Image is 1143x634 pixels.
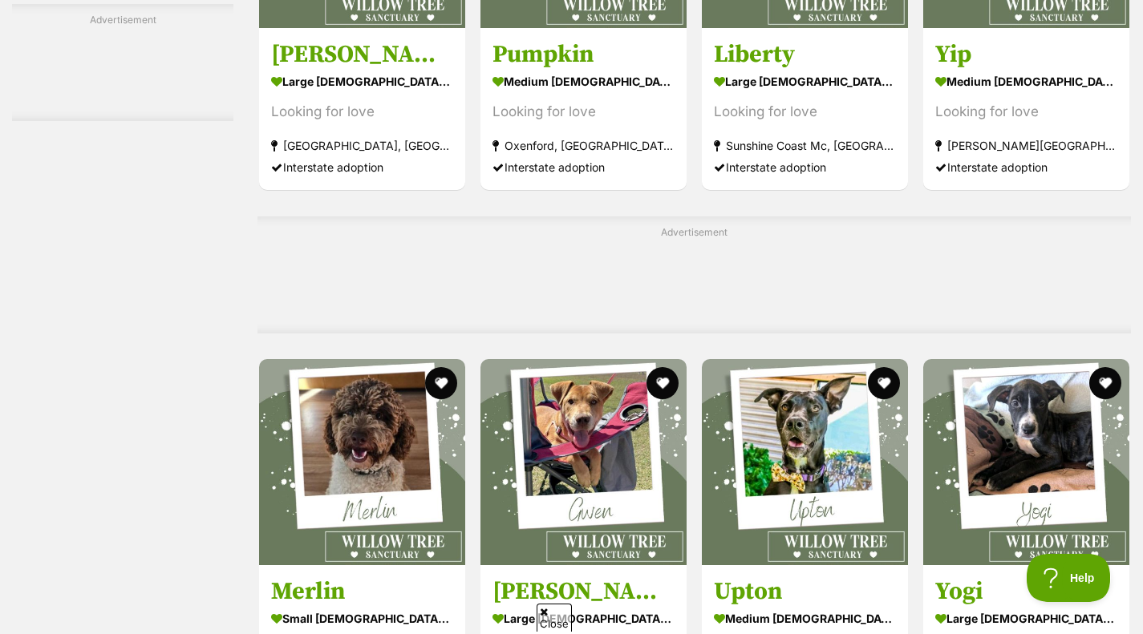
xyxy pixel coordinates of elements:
strong: medium [DEMOGRAPHIC_DATA] Dog [935,71,1117,94]
strong: Sunshine Coast Mc, [GEOGRAPHIC_DATA] [714,135,896,157]
a: Pumpkin medium [DEMOGRAPHIC_DATA] Dog Looking for love Oxenford, [GEOGRAPHIC_DATA] Interstate ado... [480,28,687,191]
h3: Upton [714,576,896,607]
button: favourite [425,367,457,399]
div: Advertisement [257,216,1131,333]
a: Liberty large [DEMOGRAPHIC_DATA] Dog Looking for love Sunshine Coast Mc, [GEOGRAPHIC_DATA] Inters... [702,28,908,191]
span: Close [537,604,572,632]
h3: [PERSON_NAME] [271,40,453,71]
button: favourite [868,367,900,399]
strong: [GEOGRAPHIC_DATA], [GEOGRAPHIC_DATA] [271,135,453,157]
h3: Liberty [714,40,896,71]
strong: small [DEMOGRAPHIC_DATA] Dog [271,607,453,630]
strong: large [DEMOGRAPHIC_DATA] Dog [714,71,896,94]
h3: Merlin [271,576,453,607]
img: Yogi - Irish Wolfhound Dog [923,359,1129,565]
h3: Yip [935,40,1117,71]
strong: large [DEMOGRAPHIC_DATA] Dog [492,607,675,630]
h3: Yogi [935,576,1117,607]
div: Looking for love [271,102,453,123]
div: Interstate adoption [935,157,1117,179]
button: favourite [1089,367,1121,399]
div: Interstate adoption [714,157,896,179]
a: Yip medium [DEMOGRAPHIC_DATA] Dog Looking for love [PERSON_NAME][GEOGRAPHIC_DATA], [GEOGRAPHIC_DA... [923,28,1129,191]
img: Upton - Kelpie Dog [702,359,908,565]
strong: large [DEMOGRAPHIC_DATA] Dog [271,71,453,94]
a: [PERSON_NAME] large [DEMOGRAPHIC_DATA] Dog Looking for love [GEOGRAPHIC_DATA], [GEOGRAPHIC_DATA] ... [259,28,465,191]
button: favourite [646,367,679,399]
img: Merlin - Poodle Dog [259,359,465,565]
h3: Pumpkin [492,40,675,71]
iframe: Help Scout Beacon - Open [1027,554,1111,602]
div: Interstate adoption [271,157,453,179]
h3: [PERSON_NAME] [492,576,675,607]
strong: large [DEMOGRAPHIC_DATA] Dog [935,607,1117,630]
div: Looking for love [714,102,896,123]
strong: medium [DEMOGRAPHIC_DATA] Dog [492,71,675,94]
strong: medium [DEMOGRAPHIC_DATA] Dog [714,607,896,630]
strong: [PERSON_NAME][GEOGRAPHIC_DATA], [GEOGRAPHIC_DATA] [935,135,1117,157]
div: Interstate adoption [492,157,675,179]
div: Looking for love [935,102,1117,123]
strong: Oxenford, [GEOGRAPHIC_DATA] [492,135,675,157]
div: Looking for love [492,102,675,123]
img: Gwen - Mastiff Dog [480,359,687,565]
div: Advertisement [12,4,233,121]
